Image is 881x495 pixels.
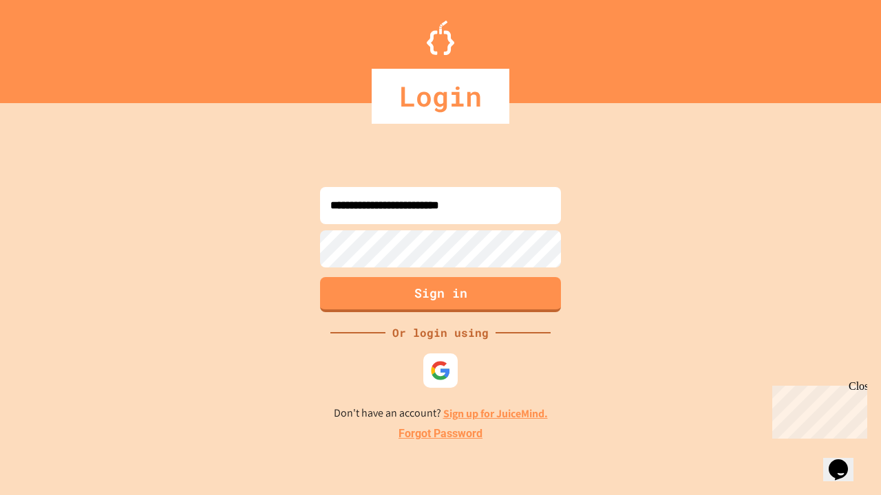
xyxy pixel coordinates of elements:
img: Logo.svg [427,21,454,55]
a: Sign up for JuiceMind. [443,406,548,421]
img: google-icon.svg [430,360,451,381]
div: Chat with us now!Close [6,5,95,87]
button: Sign in [320,277,561,312]
iframe: chat widget [823,440,867,481]
a: Forgot Password [399,426,482,442]
div: Or login using [385,324,496,341]
iframe: chat widget [767,380,867,439]
p: Don't have an account? [334,405,548,422]
div: Login [372,69,509,124]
